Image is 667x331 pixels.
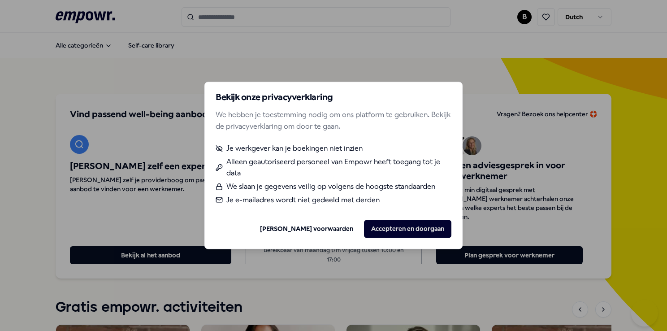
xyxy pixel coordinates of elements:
a: [PERSON_NAME] voorwaarden [260,224,353,234]
p: We hebben je toestemming nodig om ons platform te gebruiken. Bekijk de privacyverklaring om door ... [216,109,451,132]
li: Je e-mailadres wordt niet gedeeld met derden [216,194,451,206]
li: We slaan je gegevens veilig op volgens de hoogste standaarden [216,181,451,192]
button: [PERSON_NAME] voorwaarden [253,220,360,238]
li: Je werkgever kan je boekingen niet inzien [216,143,451,155]
h2: Bekijk onze privacyverklaring [216,93,451,102]
button: Accepteren en doorgaan [364,220,451,238]
li: Alleen geautoriseerd personeel van Empowr heeft toegang tot je data [216,156,451,179]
